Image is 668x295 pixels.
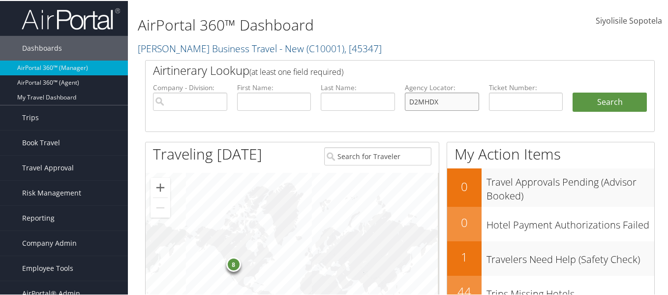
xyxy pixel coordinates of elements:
span: Reporting [22,205,55,229]
button: Zoom out [151,197,170,217]
h1: My Action Items [447,143,654,164]
label: Company - Division: [153,82,227,92]
label: Agency Locator: [405,82,479,92]
span: Travel Approval [22,155,74,179]
a: 1Travelers Need Help (Safety Check) [447,240,654,275]
span: Employee Tools [22,255,73,280]
h1: Traveling [DATE] [153,143,262,164]
a: [PERSON_NAME] Business Travel - New [138,41,382,54]
span: Book Travel [22,130,60,154]
label: First Name: [237,82,311,92]
img: airportal-logo.png [22,6,120,30]
span: Dashboards [22,35,62,60]
h3: Hotel Payment Authorizations Failed [486,212,654,231]
span: Trips [22,104,39,129]
span: (at least one field required) [249,66,343,76]
span: , [ 45347 ] [344,41,382,54]
h3: Travel Approvals Pending (Advisor Booked) [486,169,654,202]
input: Search for Traveler [324,146,431,164]
label: Ticket Number: [489,82,563,92]
h2: 0 [447,213,482,230]
button: Zoom in [151,177,170,197]
h1: AirPortal 360™ Dashboard [138,14,487,34]
h2: 1 [447,248,482,264]
span: ( C10001 ) [306,41,344,54]
a: 0Hotel Payment Authorizations Failed [447,206,654,240]
a: 0Travel Approvals Pending (Advisor Booked) [447,167,654,205]
div: 8 [226,256,241,271]
h2: Airtinerary Lookup [153,61,605,78]
label: Last Name: [321,82,395,92]
h2: 0 [447,177,482,194]
span: Company Admin [22,230,77,255]
h3: Travelers Need Help (Safety Check) [486,247,654,265]
span: Risk Management [22,180,81,204]
button: Search [573,92,647,111]
a: Siyolisile Sopotela [596,5,662,35]
span: Siyolisile Sopotela [596,14,662,25]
